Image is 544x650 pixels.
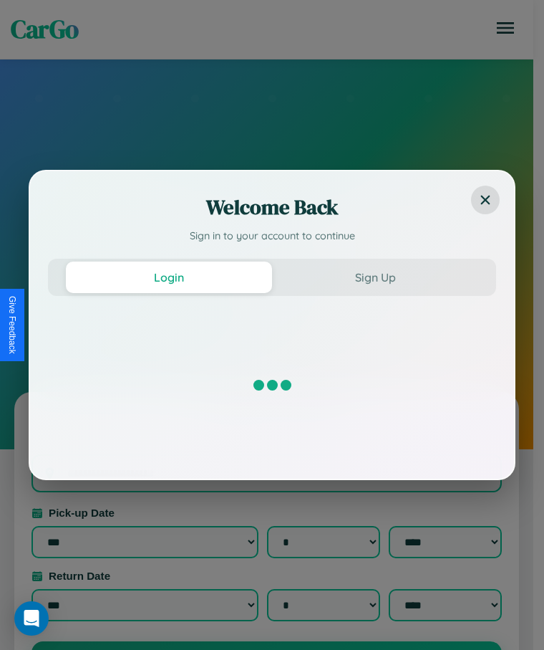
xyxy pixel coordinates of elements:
p: Sign in to your account to continue [48,229,496,244]
div: Open Intercom Messenger [14,601,49,636]
div: Give Feedback [7,296,17,354]
button: Login [66,262,272,293]
h2: Welcome Back [48,193,496,221]
button: Sign Up [272,262,478,293]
